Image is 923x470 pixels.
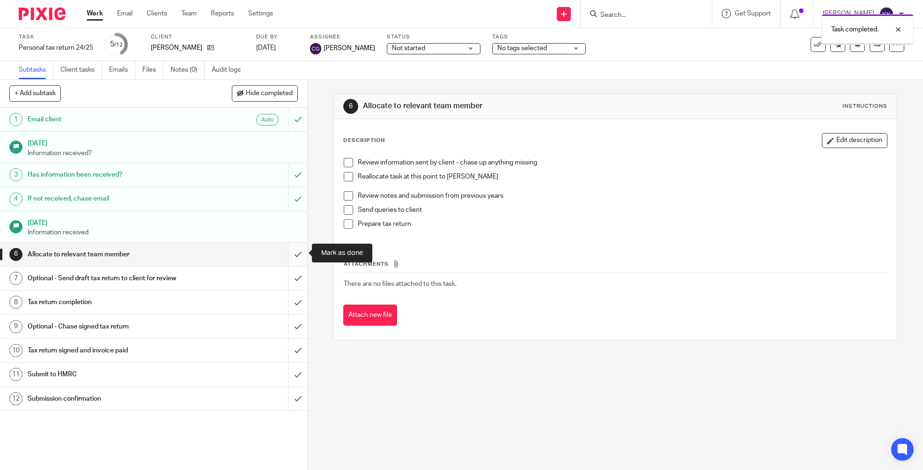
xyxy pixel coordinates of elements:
[28,343,195,358] h1: Tax return signed and invoice paid
[9,113,22,126] div: 1
[256,33,298,41] label: Due by
[114,42,123,47] small: /12
[246,90,293,97] span: Hide completed
[343,137,385,144] p: Description
[363,101,635,111] h1: Allocate to relevant team member
[28,192,195,206] h1: If not received, chase email
[831,25,879,34] p: Task completed.
[28,216,298,228] h1: [DATE]
[9,193,22,206] div: 4
[28,149,298,158] p: Information received?
[28,271,195,285] h1: Optional - Send draft tax return to client for review
[19,43,93,52] div: Personal tax return 24/25
[9,85,61,101] button: + Add subtask
[344,261,389,267] span: Attachments
[358,205,887,215] p: Send queries to client
[19,33,93,41] label: Task
[9,368,22,381] div: 11
[109,61,135,79] a: Emails
[28,295,195,309] h1: Tax return completion
[110,39,123,50] div: 5
[151,43,202,52] p: [PERSON_NAME]
[842,103,887,110] div: Instructions
[358,219,887,229] p: Prepare tax return
[212,61,248,79] a: Audit logs
[9,296,22,309] div: 8
[9,168,22,181] div: 3
[28,367,195,381] h1: Submit to HMRC
[28,136,298,148] h1: [DATE]
[28,320,195,334] h1: Optional - Chase signed tax return
[310,43,321,54] img: svg%3E
[28,112,195,127] h1: Email client
[147,9,167,18] a: Clients
[248,9,273,18] a: Settings
[256,114,279,126] div: Auto
[151,33,244,41] label: Client
[9,392,22,405] div: 12
[117,9,133,18] a: Email
[344,281,457,287] span: There are no files attached to this task.
[232,85,298,101] button: Hide completed
[358,158,887,167] p: Review information sent by client - chase up anything missing
[19,7,66,20] img: Pixie
[19,61,53,79] a: Subtasks
[497,45,547,52] span: No tags selected
[358,172,887,181] p: Reallocate task at this point to [PERSON_NAME]
[256,45,276,51] span: [DATE]
[211,9,234,18] a: Reports
[9,344,22,357] div: 10
[28,392,195,406] h1: Submission confirmation
[387,33,480,41] label: Status
[343,99,358,114] div: 6
[343,305,397,326] button: Attach new file
[28,228,298,237] p: Information received
[358,191,887,201] p: Review notes and submission from previous years
[324,44,375,53] span: [PERSON_NAME]
[310,33,375,41] label: Assignee
[9,248,22,261] div: 6
[142,61,163,79] a: Files
[9,320,22,333] div: 9
[60,61,102,79] a: Client tasks
[822,133,887,148] button: Edit description
[879,7,894,22] img: svg%3E
[87,9,103,18] a: Work
[9,272,22,285] div: 7
[170,61,205,79] a: Notes (0)
[181,9,197,18] a: Team
[28,168,195,182] h1: Has information been received?
[392,45,425,52] span: Not started
[28,247,195,261] h1: Allocate to relevant team member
